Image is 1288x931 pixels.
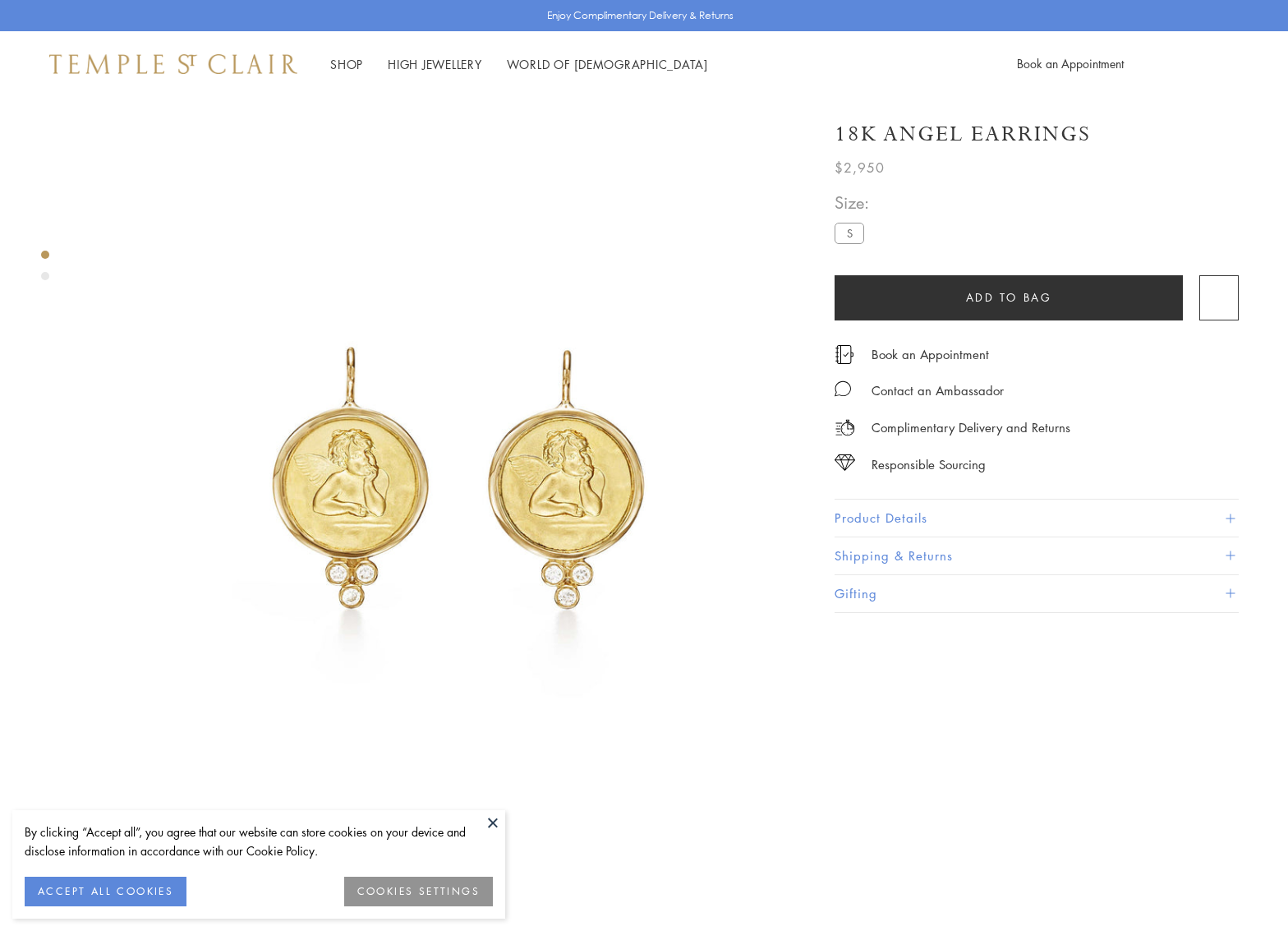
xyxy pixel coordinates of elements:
[835,345,854,364] img: icon_appointment.svg
[835,417,855,438] img: icon_delivery.svg
[49,54,297,74] img: Temple St. Clair
[835,575,1239,612] button: Gifting
[344,877,493,906] button: COOKIES SETTINGS
[835,157,885,178] span: $2,950
[507,56,708,72] a: World of [DEMOGRAPHIC_DATA]World of [DEMOGRAPHIC_DATA]
[835,120,1091,149] h1: 18K Angel Earrings
[835,380,851,397] img: MessageIcon-01_2.svg
[25,823,493,860] div: By clicking “Accept all”, you agree that our website can store cookies on your device and disclos...
[835,189,871,216] span: Size:
[547,7,734,24] p: Enjoy Complimentary Delivery & Returns
[388,56,482,72] a: High JewelleryHigh Jewellery
[25,877,186,906] button: ACCEPT ALL COOKIES
[41,247,49,293] div: Product gallery navigation
[835,275,1183,320] button: Add to bag
[1206,854,1272,915] iframe: Gorgias live chat messenger
[835,537,1239,574] button: Shipping & Returns
[1198,53,1214,76] a: View Wishlist
[872,417,1070,438] p: Complimentary Delivery and Returns
[835,500,1239,537] button: Product Details
[872,454,986,475] div: Responsible Sourcing
[966,288,1052,306] span: Add to bag
[872,345,989,363] a: Book an Appointment
[330,56,363,72] a: ShopShop
[330,54,708,75] nav: Main navigation
[1017,55,1124,71] a: Book an Appointment
[835,454,855,471] img: icon_sourcing.svg
[835,223,864,243] label: S
[872,380,1004,401] div: Contact an Ambassador
[107,97,812,802] img: 18K Angel Earrings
